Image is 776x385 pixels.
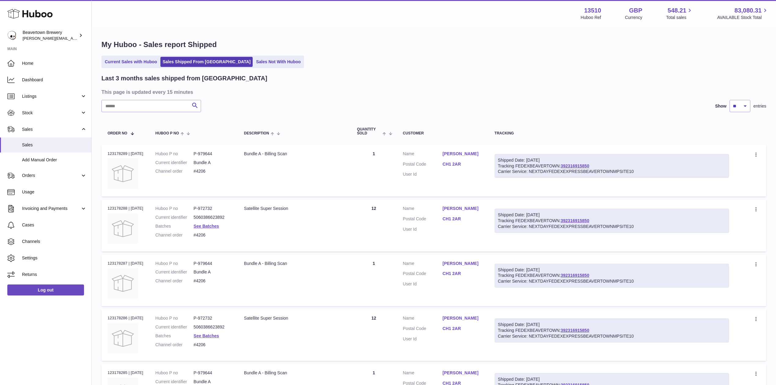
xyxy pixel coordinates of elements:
[443,370,482,376] a: [PERSON_NAME]
[403,336,443,342] dt: User Id
[194,206,232,211] dd: P-972732
[403,281,443,287] dt: User Id
[156,131,179,135] span: Huboo P no
[22,110,80,116] span: Stock
[495,318,729,343] div: Tracking FEDEXBEAVERTOWN:
[561,273,589,278] a: 392316915850
[160,57,253,67] a: Sales Shipped From [GEOGRAPHIC_DATA]
[666,15,693,20] span: Total sales
[101,40,766,50] h1: My Huboo - Sales report Shipped
[357,127,381,135] span: Quantity Sold
[561,218,589,223] a: 392316915850
[22,239,87,244] span: Channels
[22,94,80,99] span: Listings
[584,6,601,15] strong: 13510
[194,261,232,266] dd: P-979644
[194,324,232,330] dd: 5060386623892
[156,379,194,385] dt: Current identifier
[22,173,80,178] span: Orders
[108,158,138,189] img: no-photo.jpg
[443,216,482,222] a: CH1 2AR
[443,261,482,266] a: [PERSON_NAME]
[495,264,729,288] div: Tracking FEDEXBEAVERTOWN:
[403,315,443,323] dt: Name
[108,323,138,354] img: no-photo.jpg
[443,206,482,211] a: [PERSON_NAME]
[22,157,87,163] span: Add Manual Order
[244,151,345,157] div: Bundle A - Billing Scan
[22,189,87,195] span: Usage
[7,31,16,40] img: Matthew.McCormack@beavertownbrewery.co.uk
[498,157,726,163] div: Shipped Date: [DATE]
[244,131,269,135] span: Description
[581,15,601,20] div: Huboo Ref
[498,267,726,273] div: Shipped Date: [DATE]
[23,36,155,41] span: [PERSON_NAME][EMAIL_ADDRESS][PERSON_NAME][DOMAIN_NAME]
[22,127,80,132] span: Sales
[498,169,726,174] div: Carrier Service: NEXTDAYFEDEXEXPRESSBEAVERTOWNMPSITE10
[403,326,443,333] dt: Postal Code
[156,232,194,238] dt: Channel order
[717,6,769,20] a: 83,080.31 AVAILABLE Stock Total
[351,200,397,251] td: 12
[625,15,642,20] div: Currency
[498,376,726,382] div: Shipped Date: [DATE]
[715,103,727,109] label: Show
[403,370,443,377] dt: Name
[194,232,232,238] dd: #4206
[254,57,303,67] a: Sales Not With Huboo
[666,6,693,20] a: 548.21 Total sales
[194,342,232,348] dd: #4206
[101,89,765,95] h3: This page is updated every 15 minutes
[108,131,127,135] span: Order No
[22,272,87,277] span: Returns
[443,271,482,277] a: CH1 2AR
[403,206,443,213] dt: Name
[22,61,87,66] span: Home
[403,216,443,223] dt: Postal Code
[108,151,143,156] div: 123178289 | [DATE]
[22,77,87,83] span: Dashboard
[561,163,589,168] a: 392316915850
[194,215,232,220] dd: 5060386623892
[103,57,159,67] a: Current Sales with Huboo
[495,131,729,135] div: Tracking
[351,309,397,361] td: 12
[498,212,726,218] div: Shipped Date: [DATE]
[443,151,482,157] a: [PERSON_NAME]
[156,215,194,220] dt: Current identifier
[244,261,345,266] div: Bundle A - Billing Scan
[194,379,232,385] dd: Bundle A
[244,370,345,376] div: Bundle A - Billing Scan
[495,209,729,233] div: Tracking FEDEXBEAVERTOWN:
[156,370,194,376] dt: Huboo P no
[194,269,232,275] dd: Bundle A
[244,206,345,211] div: Satellite Super Session
[156,269,194,275] dt: Current identifier
[108,261,143,266] div: 123178287 | [DATE]
[717,15,769,20] span: AVAILABLE Stock Total
[108,315,143,321] div: 123178286 | [DATE]
[194,333,219,338] a: See Batches
[403,261,443,268] dt: Name
[561,328,589,333] a: 392316915850
[194,160,232,166] dd: Bundle A
[734,6,762,15] span: 83,080.31
[498,333,726,339] div: Carrier Service: NEXTDAYFEDEXEXPRESSBEAVERTOWNMPSITE10
[194,278,232,284] dd: #4206
[351,145,397,196] td: 1
[244,315,345,321] div: Satellite Super Session
[156,206,194,211] dt: Huboo P no
[156,151,194,157] dt: Huboo P no
[156,333,194,339] dt: Batches
[156,324,194,330] dt: Current identifier
[22,255,87,261] span: Settings
[194,224,219,229] a: See Batches
[403,171,443,177] dt: User Id
[156,278,194,284] dt: Channel order
[22,222,87,228] span: Cases
[194,315,232,321] dd: P-972732
[629,6,642,15] strong: GBP
[22,142,87,148] span: Sales
[101,74,267,82] h2: Last 3 months sales shipped from [GEOGRAPHIC_DATA]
